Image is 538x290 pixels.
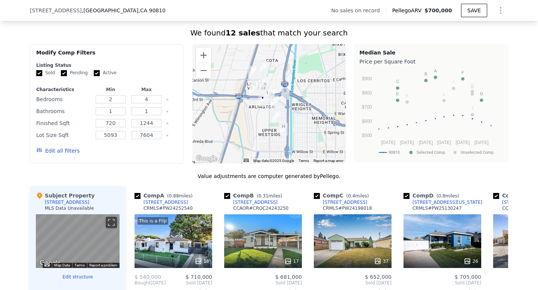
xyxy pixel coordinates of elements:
[45,205,94,211] div: MLS Data Unavailable
[166,122,169,125] button: Clear
[36,118,91,128] div: Finished Sqft
[424,72,427,76] text: B
[61,70,67,76] input: Pending
[374,258,389,265] div: 37
[438,193,445,199] span: 0.8
[461,150,494,155] text: Unselected Comp
[134,280,151,286] span: Bought
[194,154,219,163] a: Open this area in Google Maps (opens a new window)
[493,3,508,18] button: Show Options
[359,67,503,160] div: A chart.
[284,258,299,265] div: 17
[94,87,127,93] div: Min
[251,81,260,94] div: 2715 E 221st St
[456,140,470,145] text: [DATE]
[134,274,161,280] span: $ 540,000
[362,119,372,124] text: $600
[36,147,80,155] button: Edit all filters
[134,192,195,199] div: Comp A
[45,199,89,205] div: [STREET_ADDRESS]
[106,217,117,228] button: Toggle fullscreen view
[164,193,195,199] span: ( miles)
[38,258,62,268] a: Open this area in Google Maps (opens a new window)
[314,199,367,205] a: [STREET_ADDRESS]
[89,263,117,267] a: Report a problem
[138,7,166,13] span: , CA 90810
[226,28,260,37] strong: 12 sales
[166,134,169,137] button: Clear
[36,70,42,76] input: Sold
[259,193,269,199] span: 0.31
[244,159,249,162] button: Keyboard shortcuts
[263,89,272,102] div: 1735 W Cameron St
[166,110,169,113] button: Clear
[36,70,55,76] label: Sold
[400,140,414,145] text: [DATE]
[196,48,211,63] button: Zoom in
[61,70,88,76] label: Pending
[323,205,372,211] div: CRMLS # PW24198018
[94,70,117,76] label: Active
[396,79,399,84] text: C
[362,90,372,96] text: $800
[36,214,120,268] div: Street View
[224,199,278,205] a: [STREET_ADDRESS]
[134,280,166,286] div: [DATE]
[54,263,70,268] button: Map Data
[417,150,445,155] text: Selected Comp
[36,192,95,199] div: Subject Property
[272,110,281,123] div: 3210 Caspian Ave
[406,93,409,98] text: K
[224,280,302,286] span: Sold [DATE]
[36,87,91,93] div: Characteristics
[434,69,437,73] text: A
[362,76,372,81] text: $900
[471,85,474,90] text: H
[224,192,285,199] div: Comp B
[412,199,482,205] div: [STREET_ADDRESS][US_STATE]
[44,263,50,266] button: Keyboard shortcuts
[143,199,188,205] div: [STREET_ADDRESS]
[143,205,193,211] div: CRMLS # PW24252540
[82,7,166,14] span: , [GEOGRAPHIC_DATA]
[30,172,508,180] div: Value adjustments are computer generated by Pellego .
[196,63,211,78] button: Zoom out
[36,94,91,105] div: Bedrooms
[194,154,219,163] img: Google
[266,90,275,103] div: 1600 W Cameron St
[259,94,267,107] div: 1924 W Arlington St
[253,159,294,163] span: Map data ©2025 Google
[36,214,120,268] div: Map
[94,70,100,76] input: Active
[36,49,177,62] div: Modify Comp Filters
[381,140,395,145] text: [DATE]
[166,98,169,101] button: Clear
[471,106,473,110] text: J
[36,62,177,68] div: Listing Status
[461,70,464,75] text: F
[275,274,302,280] span: $ 681,000
[443,92,445,96] text: L
[134,199,188,205] a: [STREET_ADDRESS]
[166,280,212,286] span: Sold [DATE]
[359,49,503,56] div: Median Sale
[392,7,425,14] span: Pellego ARV
[36,106,91,116] div: Bathrooms
[38,258,62,268] img: Google
[471,82,474,87] text: G
[362,105,372,110] text: $700
[359,56,503,67] div: Price per Square Foot
[195,258,209,265] div: 16
[233,199,278,205] div: [STREET_ADDRESS]
[365,274,392,280] span: $ 652,000
[343,193,372,199] span: ( miles)
[314,192,372,199] div: Comp C
[186,274,212,280] span: $ 710,000
[30,28,508,38] div: We found that match your search
[461,4,487,17] button: SAVE
[279,123,288,135] div: 2956 Fashion Ave
[254,193,285,199] span: ( miles)
[137,217,168,225] div: This is a Flip
[362,133,372,138] text: $500
[424,7,452,13] span: $700,000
